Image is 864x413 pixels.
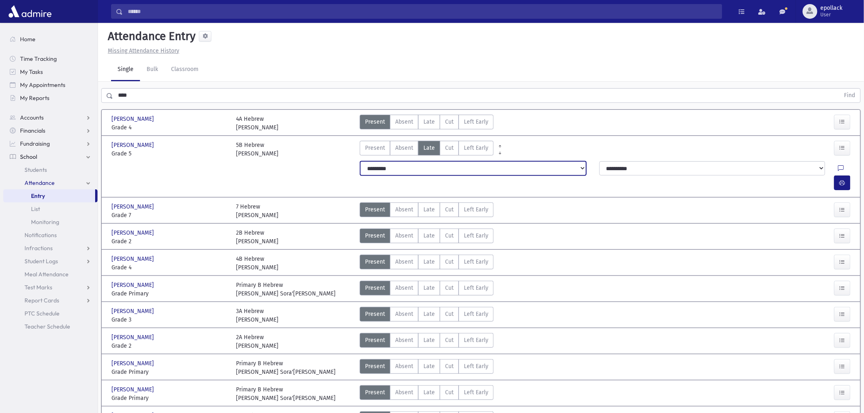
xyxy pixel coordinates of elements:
u: Missing Attendance History [108,47,179,54]
span: Absent [395,144,413,152]
a: Single [111,58,140,81]
a: PTC Schedule [3,307,98,320]
span: Cut [445,284,454,292]
span: [PERSON_NAME] [111,202,156,211]
span: Teacher Schedule [24,323,70,330]
div: AttTypes [360,115,494,132]
span: Present [365,205,385,214]
a: Accounts [3,111,98,124]
span: epollack [821,5,843,11]
a: List [3,202,98,215]
span: Late [423,310,435,318]
span: Cut [445,310,454,318]
span: Test Marks [24,284,52,291]
h5: Attendance Entry [105,29,196,43]
span: Present [365,258,385,266]
span: Report Cards [24,297,59,304]
div: AttTypes [360,281,494,298]
span: Left Early [464,388,488,397]
div: 5B Hebrew [PERSON_NAME] [236,141,278,158]
span: Late [423,258,435,266]
span: Present [365,144,385,152]
span: Cut [445,362,454,371]
span: Present [365,231,385,240]
div: 3A Hebrew [PERSON_NAME] [236,307,278,324]
span: Present [365,362,385,371]
span: Late [423,144,435,152]
span: Absent [395,388,413,397]
span: Left Early [464,205,488,214]
a: Home [3,33,98,46]
span: Absent [395,205,413,214]
span: Absent [395,231,413,240]
span: Grade 7 [111,211,228,220]
span: [PERSON_NAME] [111,333,156,342]
span: My Appointments [20,81,65,89]
span: Absent [395,284,413,292]
a: Classroom [165,58,205,81]
span: Grade 4 [111,123,228,132]
span: Left Early [464,336,488,344]
span: Meal Attendance [24,271,69,278]
span: Late [423,388,435,397]
span: Cut [445,258,454,266]
span: Cut [445,388,454,397]
span: Grade Primary [111,368,228,376]
a: Teacher Schedule [3,320,98,333]
span: Absent [395,258,413,266]
span: User [821,11,843,18]
span: Late [423,205,435,214]
div: Primary B Hebrew [PERSON_NAME] Sora'[PERSON_NAME] [236,385,336,402]
div: Primary B Hebrew [PERSON_NAME] Sora'[PERSON_NAME] [236,281,336,298]
span: Left Early [464,362,488,371]
span: Late [423,231,435,240]
span: Grade Primary [111,394,228,402]
span: Entry [31,192,45,200]
a: My Appointments [3,78,98,91]
div: AttTypes [360,307,494,324]
span: [PERSON_NAME] [111,115,156,123]
a: School [3,150,98,163]
button: Find [840,89,860,102]
span: Accounts [20,114,44,121]
span: Cut [445,118,454,126]
span: Present [365,388,385,397]
div: AttTypes [360,229,494,246]
span: Absent [395,310,413,318]
span: School [20,153,37,160]
div: 2A Hebrew [PERSON_NAME] [236,333,278,350]
span: Left Early [464,118,488,126]
span: Grade 2 [111,342,228,350]
div: AttTypes [360,385,494,402]
a: My Tasks [3,65,98,78]
span: Financials [20,127,45,134]
span: My Tasks [20,68,43,75]
span: Home [20,36,36,43]
span: Late [423,336,435,344]
span: Late [423,118,435,126]
span: [PERSON_NAME] [111,255,156,263]
span: Cut [445,231,454,240]
span: [PERSON_NAME] [111,359,156,368]
span: [PERSON_NAME] [111,307,156,315]
span: [PERSON_NAME] [111,229,156,237]
span: Students [24,166,47,173]
a: Students [3,163,98,176]
span: Infractions [24,244,53,252]
span: [PERSON_NAME] [111,141,156,149]
img: AdmirePro [7,3,53,20]
span: My Reports [20,94,49,102]
div: 4B Hebrew [PERSON_NAME] [236,255,278,272]
span: Grade 2 [111,237,228,246]
span: Left Early [464,258,488,266]
span: Left Early [464,231,488,240]
div: AttTypes [360,333,494,350]
a: Financials [3,124,98,137]
a: Infractions [3,242,98,255]
span: Absent [395,362,413,371]
a: Attendance [3,176,98,189]
a: Entry [3,189,95,202]
span: Grade 5 [111,149,228,158]
a: Missing Attendance History [105,47,179,54]
span: Present [365,284,385,292]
